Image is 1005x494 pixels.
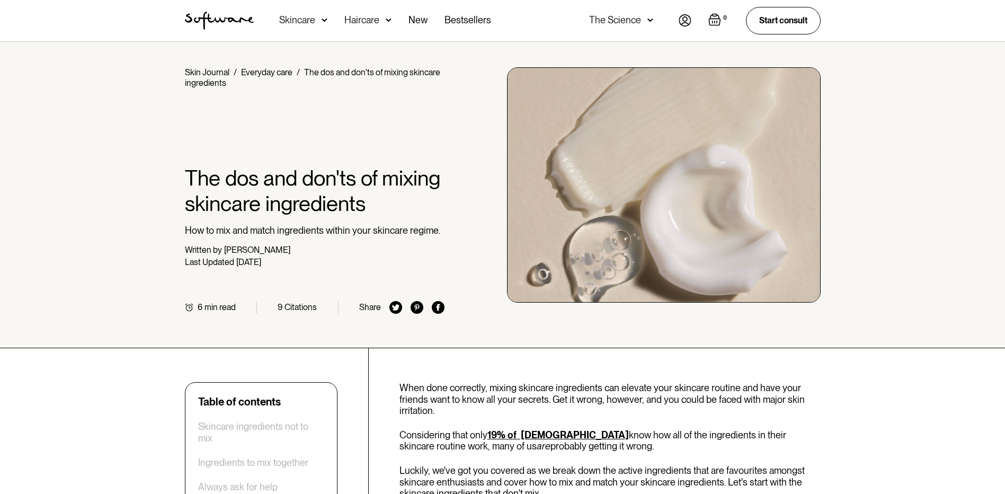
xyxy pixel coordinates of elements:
em: are [537,440,550,452]
img: arrow down [386,15,392,25]
p: Considering that only know how all of the ingredients in their skincare routine work, many of us ... [399,429,821,452]
img: pinterest icon [411,301,423,314]
a: Start consult [746,7,821,34]
p: How to mix and match ingredients within your skincare regime. [185,225,445,236]
p: When done correctly, mixing skincare ingredients can elevate your skincare routine and have your ... [399,382,821,417]
a: 19% of [DEMOGRAPHIC_DATA] [487,429,629,440]
a: Open empty cart [708,13,729,28]
div: Haircare [344,15,379,25]
div: min read [204,302,236,312]
div: Table of contents [198,395,281,408]
h1: The dos and don'ts of mixing skincare ingredients [185,165,445,216]
a: home [185,12,254,30]
img: arrow down [647,15,653,25]
div: / [297,67,300,77]
img: arrow down [322,15,327,25]
div: [PERSON_NAME] [224,245,290,255]
img: twitter icon [389,301,402,314]
a: Skin Journal [185,67,229,77]
div: Skincare [279,15,315,25]
img: facebook icon [432,301,444,314]
a: Skincare ingredients not to mix [198,421,324,444]
div: The Science [589,15,641,25]
div: / [234,67,237,77]
a: Always ask for help [198,481,278,493]
a: Everyday care [241,67,292,77]
img: Software Logo [185,12,254,30]
div: Last Updated [185,257,234,267]
a: Ingredients to mix together [198,457,308,469]
div: 6 [198,302,202,312]
div: Share [359,302,381,312]
div: The dos and don'ts of mixing skincare ingredients [185,67,440,88]
div: Written by [185,245,222,255]
div: 9 [278,302,282,312]
div: Citations [284,302,317,312]
div: [DATE] [236,257,261,267]
div: 0 [721,13,729,23]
